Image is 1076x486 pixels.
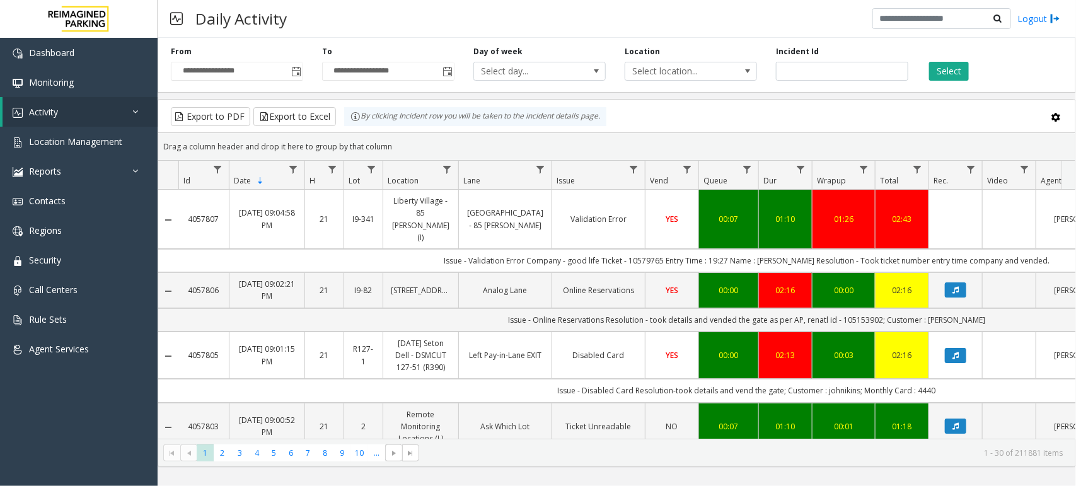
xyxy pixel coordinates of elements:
[316,444,333,461] span: Page 8
[987,175,1008,186] span: Video
[929,62,969,81] button: Select
[880,175,898,186] span: Total
[351,444,368,461] span: Page 10
[363,161,380,178] a: Lot Filter Menu
[707,213,751,225] div: 00:07
[767,284,804,296] a: 02:16
[560,284,637,296] a: Online Reservations
[158,422,178,432] a: Collapse Details
[255,176,265,186] span: Sortable
[29,165,61,177] span: Reports
[13,256,23,266] img: 'icon'
[653,420,691,432] a: NO
[171,107,250,126] button: Export to PDF
[183,175,190,186] span: Id
[158,161,1075,439] div: Data table
[248,444,265,461] span: Page 4
[234,175,251,186] span: Date
[313,284,336,296] a: 21
[352,343,375,367] a: R127-1
[13,49,23,59] img: 'icon'
[776,46,819,57] label: Incident Id
[231,444,248,461] span: Page 3
[427,448,1063,458] kendo-pager-info: 1 - 30 of 211881 items
[767,213,804,225] a: 01:10
[322,46,332,57] label: To
[466,284,544,296] a: Analog Lane
[883,349,921,361] a: 02:16
[313,349,336,361] a: 21
[739,161,756,178] a: Queue Filter Menu
[391,284,451,296] a: [STREET_ADDRESS]
[299,444,316,461] span: Page 7
[189,3,293,34] h3: Daily Activity
[855,161,872,178] a: Wrapup Filter Menu
[466,420,544,432] a: Ask Which Lot
[402,444,419,462] span: Go to the last page
[13,108,23,118] img: 'icon'
[29,254,61,266] span: Security
[352,284,375,296] a: I9-82
[820,213,867,225] a: 01:26
[158,286,178,296] a: Collapse Details
[253,107,336,126] button: Export to Excel
[13,197,23,207] img: 'icon'
[309,175,315,186] span: H
[158,215,178,225] a: Collapse Details
[707,349,751,361] a: 00:00
[29,195,66,207] span: Contacts
[557,175,575,186] span: Issue
[679,161,696,178] a: Vend Filter Menu
[391,408,451,445] a: Remote Monitoring Locations (L)
[666,421,678,432] span: NO
[313,213,336,225] a: 21
[186,284,221,296] a: 4057806
[209,161,226,178] a: Id Filter Menu
[439,161,456,178] a: Location Filter Menu
[820,284,867,296] a: 00:00
[13,226,23,236] img: 'icon'
[391,337,451,374] a: [DATE] Seton Dell - DSMCUT 127-51 (R390)
[767,420,804,432] a: 01:10
[560,213,637,225] a: Validation Error
[1041,175,1062,186] span: Agent
[883,213,921,225] div: 02:43
[820,420,867,432] a: 00:01
[197,444,214,461] span: Page 1
[349,175,360,186] span: Lot
[820,349,867,361] a: 00:03
[289,62,303,80] span: Toggle popup
[653,284,691,296] a: YES
[186,213,221,225] a: 4057807
[13,315,23,325] img: 'icon'
[474,62,579,80] span: Select day...
[214,444,231,461] span: Page 2
[158,136,1075,158] div: Drag a column header and drop it here to group by that column
[282,444,299,461] span: Page 6
[466,349,544,361] a: Left Pay-in-Lane EXIT
[763,175,777,186] span: Dur
[350,112,361,122] img: infoIcon.svg
[237,414,297,438] a: [DATE] 09:00:52 PM
[625,46,660,57] label: Location
[650,175,668,186] span: Vend
[767,349,804,361] a: 02:13
[707,420,751,432] div: 00:07
[532,161,549,178] a: Lane Filter Menu
[625,161,642,178] a: Issue Filter Menu
[29,136,122,148] span: Location Management
[385,444,402,462] span: Go to the next page
[352,213,375,225] a: I9-341
[653,213,691,225] a: YES
[29,343,89,355] span: Agent Services
[883,284,921,296] a: 02:16
[963,161,980,178] a: Rec. Filter Menu
[666,285,678,296] span: YES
